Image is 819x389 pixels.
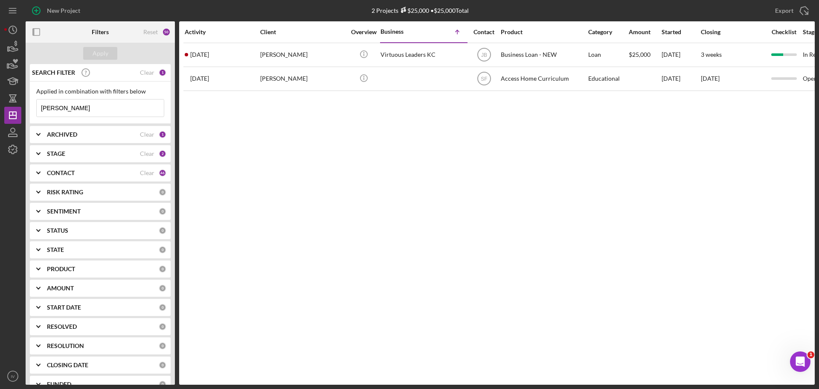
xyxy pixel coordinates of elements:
div: 0 [159,361,166,369]
div: Business Loan - NEW [501,44,586,66]
b: CONTACT [47,170,75,176]
div: Loan [588,44,628,66]
div: Applied in combination with filters below [36,88,164,95]
div: Checklist [766,29,802,35]
div: 0 [159,284,166,292]
b: AMOUNT [47,285,74,292]
b: SEARCH FILTER [32,69,75,76]
div: Business [380,28,423,35]
div: $25,000 [398,7,429,14]
div: Apply [93,47,108,60]
text: IV [11,374,15,379]
div: Category [588,29,628,35]
div: 0 [159,304,166,311]
div: 0 [159,323,166,331]
div: Client [260,29,346,35]
span: $25,000 [629,51,651,58]
b: Filters [92,29,109,35]
div: 50 [162,28,171,36]
iframe: Intercom live chat [790,351,810,372]
time: 2025-09-17 19:41 [190,51,209,58]
div: 1 [159,69,166,76]
div: Product [501,29,586,35]
b: START DATE [47,304,81,311]
div: 0 [159,265,166,273]
div: Overview [348,29,380,35]
div: Clear [140,69,154,76]
b: CLOSING DATE [47,362,88,369]
div: Contact [468,29,500,35]
div: Educational [588,67,628,90]
div: Clear [140,150,154,157]
div: 1 [159,131,166,138]
button: New Project [26,2,89,19]
div: Clear [140,170,154,176]
b: STATE [47,246,64,253]
text: SF [481,76,487,82]
button: IV [4,368,21,385]
div: 0 [159,208,166,215]
div: 46 [159,169,166,177]
b: RESOLVED [47,323,77,330]
b: PRODUCT [47,266,75,272]
div: Virtuous Leaders KC [380,44,466,66]
time: 2024-05-25 05:34 [190,75,209,82]
div: 0 [159,246,166,254]
div: Started [662,29,700,35]
div: Clear [140,131,154,138]
div: Closing [701,29,765,35]
div: Access Home Curriculum [501,67,586,90]
div: 2 [159,150,166,158]
div: 0 [159,188,166,196]
div: 0 [159,380,166,388]
div: [DATE] [662,67,700,90]
text: JB [481,52,487,58]
b: STAGE [47,150,65,157]
button: Export [767,2,815,19]
b: ARCHIVED [47,131,77,138]
div: [PERSON_NAME] [260,67,346,90]
span: 1 [807,351,814,358]
div: Amount [629,29,661,35]
b: FUNDED [47,381,71,388]
b: RESOLUTION [47,342,84,349]
button: Apply [83,47,117,60]
div: 2 Projects • $25,000 Total [372,7,469,14]
b: STATUS [47,227,68,234]
time: [DATE] [701,75,720,82]
div: New Project [47,2,80,19]
div: [PERSON_NAME] [260,44,346,66]
div: Activity [185,29,259,35]
div: 0 [159,227,166,234]
b: RISK RATING [47,189,83,196]
time: 3 weeks [701,51,722,58]
div: [DATE] [662,44,700,66]
b: SENTIMENT [47,208,81,215]
div: 0 [159,342,166,350]
div: Export [775,2,793,19]
div: Reset [143,29,158,35]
